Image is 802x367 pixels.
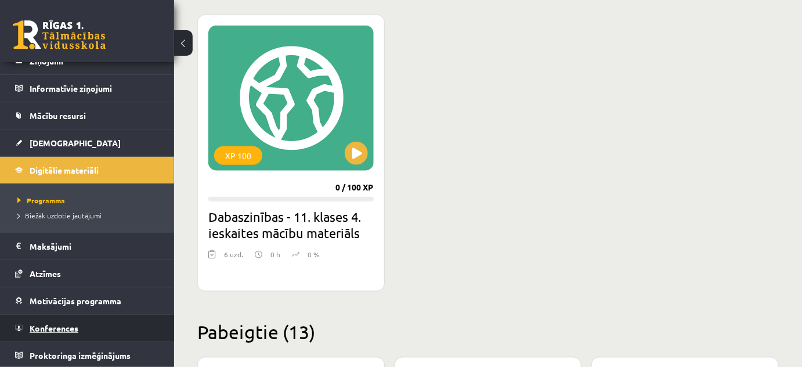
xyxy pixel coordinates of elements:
legend: Maksājumi [30,233,160,260]
div: XP 100 [214,146,262,165]
a: Konferences [15,315,160,341]
span: Motivācijas programma [30,296,121,306]
div: 6 uzd. [224,249,243,267]
span: Proktoringa izmēģinājums [30,350,131,361]
p: 0 % [308,249,319,260]
a: Mācību resursi [15,102,160,129]
span: [DEMOGRAPHIC_DATA] [30,138,121,148]
a: Motivācijas programma [15,287,160,314]
a: Atzīmes [15,260,160,287]
span: Atzīmes [30,268,61,279]
legend: Informatīvie ziņojumi [30,75,160,102]
span: Konferences [30,323,78,333]
a: Informatīvie ziņojumi [15,75,160,102]
a: Rīgas 1. Tālmācības vidusskola [13,20,106,49]
h2: Dabaszinības - 11. klases 4. ieskaites mācību materiāls [208,208,374,241]
span: Mācību resursi [30,110,86,121]
p: 0 h [270,249,280,260]
span: Digitālie materiāli [30,165,99,175]
a: Digitālie materiāli [15,157,160,183]
span: Biežāk uzdotie jautājumi [17,211,102,220]
a: Programma [17,195,162,206]
h2: Pabeigtie (13) [197,321,779,343]
a: Maksājumi [15,233,160,260]
span: Programma [17,196,65,205]
a: Biežāk uzdotie jautājumi [17,210,162,221]
a: [DEMOGRAPHIC_DATA] [15,129,160,156]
